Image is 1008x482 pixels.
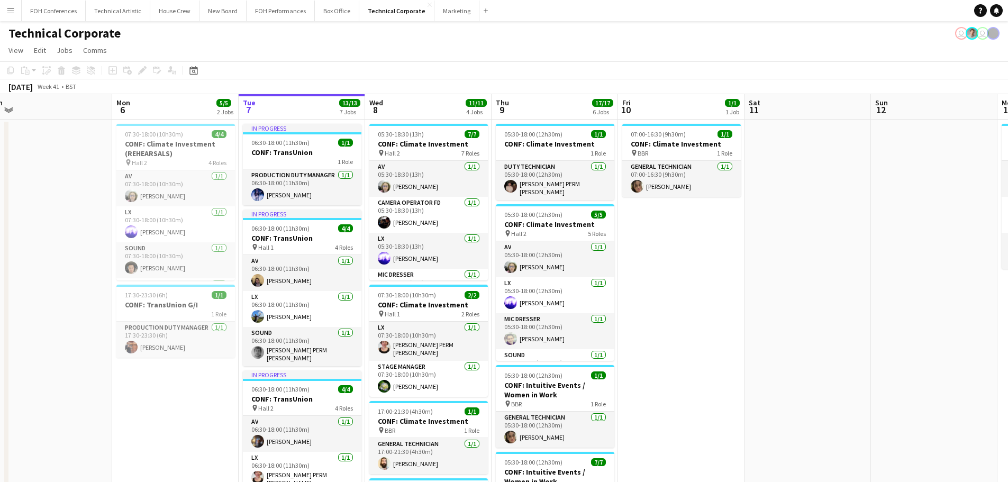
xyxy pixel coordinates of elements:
[247,1,315,21] button: FOH Performances
[30,43,50,57] a: Edit
[987,27,1000,40] app-user-avatar: Gabrielle Barr
[66,83,76,90] div: BST
[315,1,359,21] button: Box Office
[8,25,121,41] h1: Technical Corporate
[34,46,46,55] span: Edit
[359,1,434,21] button: Technical Corporate
[35,83,61,90] span: Week 41
[86,1,150,21] button: Technical Artistic
[955,27,968,40] app-user-avatar: Vaida Pikzirne
[966,27,978,40] app-user-avatar: Tom PERM Jeyes
[976,27,989,40] app-user-avatar: Liveforce Admin
[52,43,77,57] a: Jobs
[22,1,86,21] button: FOH Conferences
[8,46,23,55] span: View
[434,1,479,21] button: Marketing
[8,81,33,92] div: [DATE]
[83,46,107,55] span: Comms
[4,43,28,57] a: View
[79,43,111,57] a: Comms
[199,1,247,21] button: New Board
[57,46,72,55] span: Jobs
[150,1,199,21] button: House Crew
